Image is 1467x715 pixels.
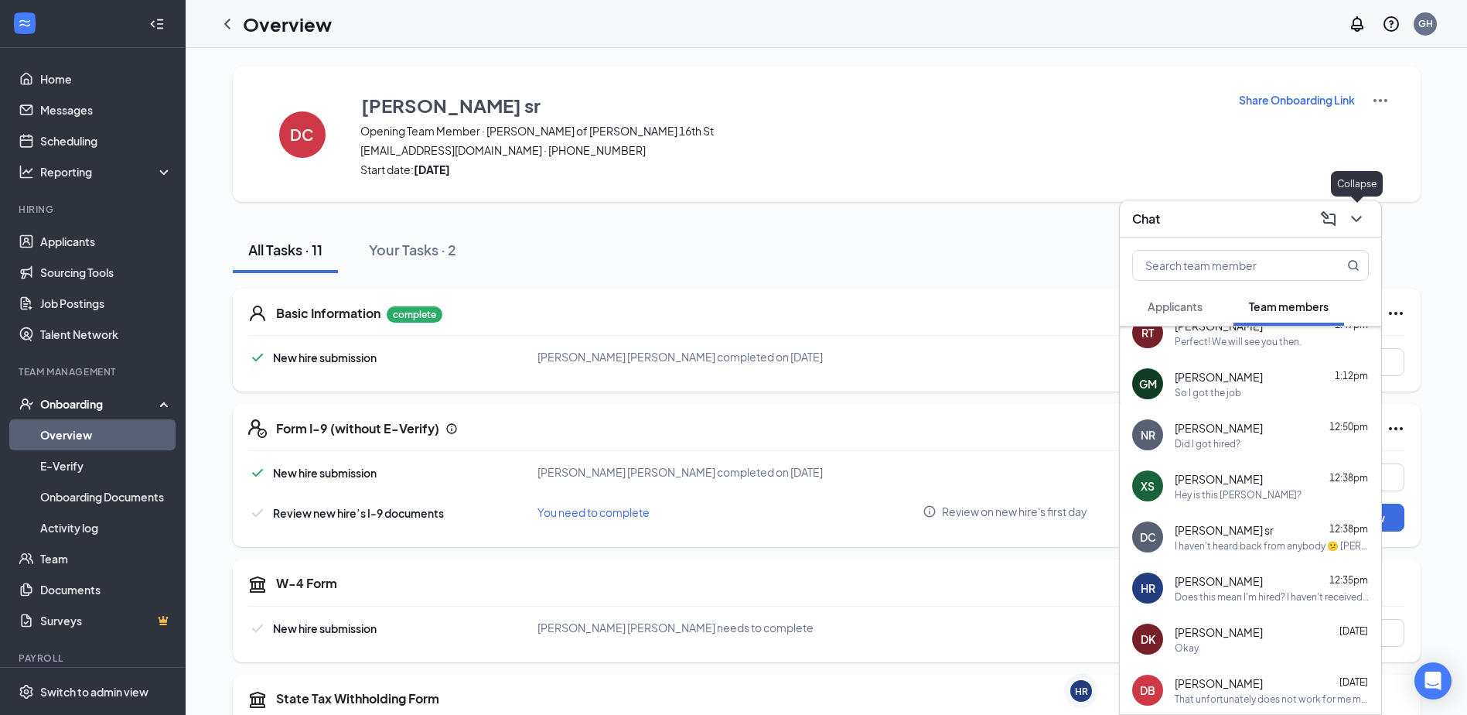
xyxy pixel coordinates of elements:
svg: TaxGovernmentIcon [248,690,267,709]
svg: Ellipses [1387,304,1405,323]
img: More Actions [1371,91,1390,110]
div: RT [1141,325,1154,340]
svg: WorkstreamLogo [17,15,32,31]
span: [PERSON_NAME] [PERSON_NAME] completed on [DATE] [537,465,823,479]
span: [PERSON_NAME] [1175,420,1263,436]
button: Share Onboarding Link [1238,91,1356,108]
a: Job Postings [40,288,172,319]
div: HR [1141,580,1155,596]
span: [PERSON_NAME] sr [1175,522,1274,538]
button: DC [264,91,341,177]
svg: Info [923,505,936,518]
h3: Chat [1132,210,1160,227]
svg: Checkmark [248,504,267,522]
div: DC [1140,529,1156,545]
div: GM [1139,376,1157,392]
span: Team members [1249,299,1329,313]
svg: ChevronLeft [218,15,237,33]
div: Open Intercom Messenger [1414,662,1452,700]
svg: Collapse [149,16,165,32]
span: Review new hire’s I-9 documents [273,506,444,520]
span: [DATE] [1339,625,1368,637]
span: New hire submission [273,621,377,635]
span: [PERSON_NAME] [PERSON_NAME] completed on [DATE] [537,350,823,364]
div: HR [1075,685,1088,698]
div: That unfortunately does not work for me my ID still has not came in the mail yet [1175,693,1369,706]
svg: FormI9EVerifyIcon [248,419,267,438]
div: Does this mean I'm hired? I haven't received any emails or text about it if that's the case. [1175,590,1369,604]
button: [PERSON_NAME] sr [360,91,1219,119]
a: Messages [40,94,172,125]
svg: ComposeMessage [1319,210,1338,228]
svg: MagnifyingGlass [1347,259,1360,272]
div: Hiring [19,203,169,216]
a: Activity log [40,512,172,543]
span: You need to complete [537,505,650,519]
div: NR [1141,427,1155,443]
div: So I got the job [1175,386,1241,399]
div: Did I got hired? [1175,437,1240,450]
div: All Tasks · 11 [248,240,322,259]
a: E-Verify [40,450,172,481]
a: Sourcing Tools [40,257,172,288]
span: [PERSON_NAME] [1175,471,1263,487]
h5: W-4 Form [276,575,337,592]
span: [EMAIL_ADDRESS][DOMAIN_NAME] · [PHONE_NUMBER] [360,142,1219,158]
p: Share Onboarding Link [1239,92,1355,108]
span: 12:38pm [1329,472,1368,484]
svg: Checkmark [248,619,267,638]
h5: State Tax Withholding Form [276,690,439,707]
h5: Form I-9 (without E-Verify) [276,420,439,437]
svg: ChevronDown [1347,210,1366,228]
div: Reporting [40,164,173,180]
a: Home [40,63,172,94]
div: GH [1418,17,1433,30]
span: Start date: [360,162,1219,177]
svg: Info [445,422,458,435]
div: Onboarding [40,396,159,412]
p: complete [387,306,442,323]
div: Perfect! We will see you then. [1175,335,1302,348]
svg: UserCheck [19,396,34,412]
span: [PERSON_NAME] [1175,369,1263,385]
span: [PERSON_NAME] [1175,624,1263,640]
a: Talent Network [40,319,172,350]
a: Scheduling [40,125,172,156]
span: New hire submission [273,351,377,364]
svg: Notifications [1348,15,1366,33]
strong: [DATE] [414,162,450,176]
a: Team [40,543,172,574]
h1: Overview [243,11,332,37]
div: Okay [1175,641,1199,655]
svg: Analysis [19,164,34,180]
span: [DATE] [1339,676,1368,688]
svg: User [248,304,267,323]
div: XS [1141,478,1155,494]
svg: Ellipses [1387,419,1405,438]
h3: [PERSON_NAME] sr [361,92,541,118]
button: ComposeMessage [1316,207,1341,231]
span: 1:49pm [1335,319,1368,330]
span: Applicants [1148,299,1203,313]
a: SurveysCrown [40,605,172,636]
span: 12:38pm [1329,523,1368,535]
span: Review on new hire's first day [942,504,1087,519]
svg: Checkmark [248,348,267,367]
div: Switch to admin view [40,684,148,700]
span: 12:50pm [1329,421,1368,433]
div: DK [1141,631,1155,647]
svg: Checkmark [248,464,267,482]
div: DB [1140,682,1155,698]
span: [PERSON_NAME] [1175,573,1263,589]
span: New hire submission [273,466,377,480]
h4: DC [290,129,314,140]
a: Overview [40,419,172,450]
span: Opening Team Member · [PERSON_NAME] of [PERSON_NAME] 16th St [360,123,1219,139]
span: [PERSON_NAME] [PERSON_NAME] needs to complete [537,621,814,635]
div: Your Tasks · 2 [369,240,456,259]
div: Payroll [19,652,169,665]
button: ChevronDown [1344,207,1369,231]
div: Collapse [1331,171,1383,197]
div: Hey is this [PERSON_NAME]? [1175,488,1302,501]
svg: TaxGovernmentIcon [248,575,267,594]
